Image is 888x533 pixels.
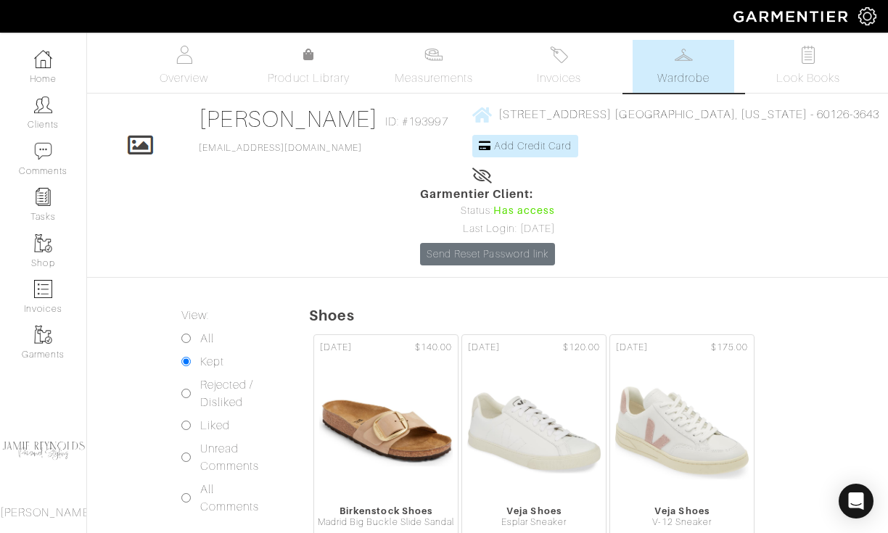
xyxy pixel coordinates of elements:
[133,40,235,93] a: Overview
[200,376,273,411] label: Rejected / Disliked
[34,280,52,298] img: orders-icon-0abe47150d42831381b5fb84f609e132dff9fe21cb692f30cb5eec754e2cba89.png
[318,360,453,505] img: xHJB6ttyAqVb5s3UR2Dr4Jz4
[494,140,572,152] span: Add Credit Card
[160,70,208,87] span: Overview
[466,360,601,505] img: ephiX2SAq8rtSQt84snpgV5L
[200,417,230,434] label: Liked
[462,505,606,516] div: Veja Shoes
[472,135,579,157] a: Add Credit Card
[616,341,648,355] span: [DATE]
[657,70,710,87] span: Wardrobe
[34,188,52,206] img: reminder-icon-8004d30b9f0a5d33ae49ab947aed9ed385cf756f9e5892f1edd6e32f2345188e.png
[610,505,754,516] div: Veja Shoes
[181,307,209,324] label: View:
[462,517,606,528] div: Esplar Sneaker
[200,330,214,347] label: All
[258,46,360,87] a: Product Library
[493,203,556,219] span: Has access
[199,106,378,132] a: [PERSON_NAME]
[799,46,818,64] img: todo-9ac3debb85659649dc8f770b8b6100bb5dab4b48dedcbae339e5042a72dfd3cc.svg
[34,142,52,160] img: comment-icon-a0a6a9ef722e966f86d9cbdc48e553b5cf19dbc54f86b18d962a5391bc8f6eb6.png
[420,221,555,237] div: Last Login: [DATE]
[633,40,734,93] a: Wardrobe
[395,70,474,87] span: Measurements
[839,484,873,518] div: Open Intercom Messenger
[508,40,609,93] a: Invoices
[34,234,52,252] img: garments-icon-b7da505a4dc4fd61783c78ac3ca0ef83fa9d6f193b1c9dc38574b1d14d53ca28.png
[385,113,448,131] span: ID: #193997
[614,360,749,505] img: pLHM5411MiHppCPFUPgyS1AB
[776,70,841,87] span: Look Books
[200,440,273,475] label: Unread Comments
[550,46,568,64] img: orders-27d20c2124de7fd6de4e0e44c1d41de31381a507db9b33961299e4e07d508b8c.svg
[200,481,273,516] label: All Comments
[498,108,880,121] span: [STREET_ADDRESS] [GEOGRAPHIC_DATA], [US_STATE] - 60126-3643
[472,105,880,123] a: [STREET_ADDRESS] [GEOGRAPHIC_DATA], [US_STATE] - 60126-3643
[175,46,193,64] img: basicinfo-40fd8af6dae0f16599ec9e87c0ef1c0a1fdea2edbe929e3d69a839185d80c458.svg
[420,203,555,219] div: Status:
[383,40,485,93] a: Measurements
[34,50,52,68] img: dashboard-icon-dbcd8f5a0b271acd01030246c82b418ddd0df26cd7fceb0bd07c9910d44c42f6.png
[424,46,443,64] img: measurements-466bbee1fd09ba9460f595b01e5d73f9e2bff037440d3c8f018324cb6cdf7a4a.svg
[420,186,555,203] span: Garmentier Client:
[757,40,859,93] a: Look Books
[309,307,888,324] h5: Shoes
[858,7,876,25] img: gear-icon-white-bd11855cb880d31180b6d7d6211b90ccbf57a29d726f0c71d8c61bd08dd39cc2.png
[34,96,52,114] img: clients-icon-6bae9207a08558b7cb47a8932f037763ab4055f8c8b6bfacd5dc20c3e0201464.png
[320,341,352,355] span: [DATE]
[314,517,458,528] div: Madrid Big Buckle Slide Sandal
[675,46,693,64] img: wardrobe-487a4870c1b7c33e795ec22d11cfc2ed9d08956e64fb3008fe2437562e282088.svg
[711,341,748,355] span: $175.00
[610,517,754,528] div: V-12 Sneaker
[314,505,458,516] div: Birkenstock Shoes
[537,70,581,87] span: Invoices
[563,341,600,355] span: $120.00
[726,4,858,29] img: garmentier-logo-header-white-b43fb05a5012e4ada735d5af1a66efaba907eab6374d6393d1fbf88cb4ef424d.png
[415,341,452,355] span: $140.00
[34,326,52,344] img: garments-icon-b7da505a4dc4fd61783c78ac3ca0ef83fa9d6f193b1c9dc38574b1d14d53ca28.png
[420,243,555,265] a: Send Reset Password link
[268,70,350,87] span: Product Library
[468,341,500,355] span: [DATE]
[200,353,224,371] label: Kept
[199,143,361,153] a: [EMAIL_ADDRESS][DOMAIN_NAME]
